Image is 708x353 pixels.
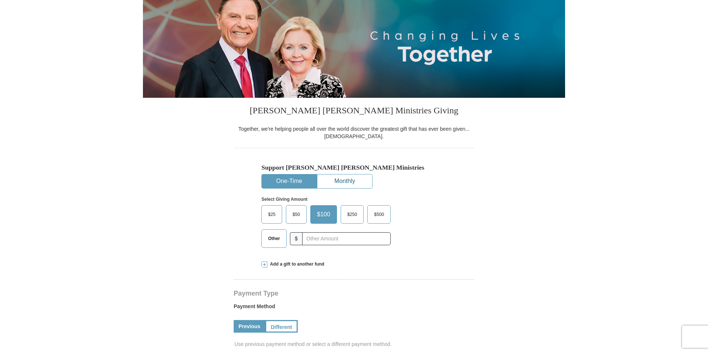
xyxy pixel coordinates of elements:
[289,209,304,220] span: $50
[264,233,284,244] span: Other
[234,320,265,333] a: Previous
[317,174,372,188] button: Monthly
[234,125,474,140] div: Together, we're helping people all over the world discover the greatest gift that has ever been g...
[302,232,391,245] input: Other Amount
[234,303,474,314] label: Payment Method
[344,209,361,220] span: $250
[234,290,474,296] h4: Payment Type
[261,164,447,171] h5: Support [PERSON_NAME] [PERSON_NAME] Ministries
[313,209,334,220] span: $100
[261,197,307,202] strong: Select Giving Amount
[264,209,279,220] span: $25
[265,320,298,333] a: Different
[267,261,324,267] span: Add a gift to another fund
[370,209,388,220] span: $500
[234,340,475,348] span: Use previous payment method or select a different payment method.
[290,232,303,245] span: $
[262,174,317,188] button: One-Time
[234,98,474,125] h3: [PERSON_NAME] [PERSON_NAME] Ministries Giving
